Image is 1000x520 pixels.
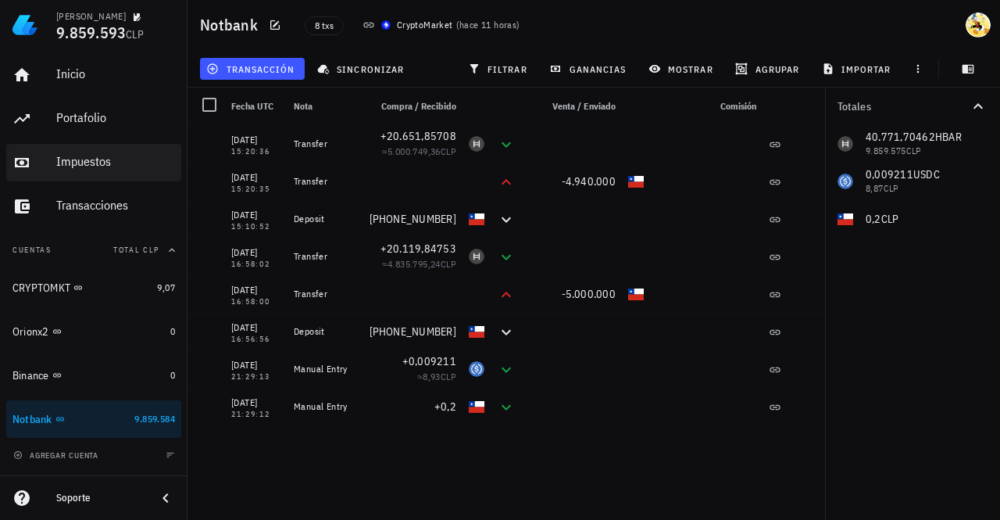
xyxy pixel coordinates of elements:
[562,174,616,188] span: -4.940.000
[170,325,175,337] span: 0
[231,148,281,156] div: 15:20:36
[6,269,181,307] a: CRYPTOMKT 9,07
[231,260,281,268] div: 16:58:02
[417,371,456,382] span: ≈
[469,399,484,414] div: CLP-icon
[6,144,181,181] a: Impuestos
[231,207,281,223] div: [DATE]
[552,63,626,75] span: ganancias
[380,242,456,256] span: +20.119,84753
[231,100,273,112] span: Fecha UTC
[231,282,281,298] div: [DATE]
[469,361,484,377] div: USDC-icon
[469,211,484,227] div: CLP-icon
[56,66,175,81] div: Inicio
[6,56,181,94] a: Inicio
[522,88,622,125] div: Venta / Enviado
[456,17,520,33] span: ( )
[402,354,456,368] span: +0,009211
[231,411,281,418] div: 21:29:12
[441,145,456,157] span: CLP
[562,287,616,301] span: -5.000.000
[294,325,356,338] div: Deposit
[294,363,356,375] div: Manual Entry
[381,20,391,30] img: CryptoMKT
[650,88,762,125] div: Comisión
[294,175,356,188] div: Transfer
[157,282,175,293] span: 9,07
[9,447,105,463] button: agregar cuenta
[134,413,175,425] span: 9.859.584
[729,58,809,80] button: agrupar
[231,245,281,260] div: [DATE]
[552,100,616,112] span: Venta / Enviado
[459,19,516,30] span: hace 11 horas
[12,369,49,382] div: Binance
[56,154,175,169] div: Impuestos
[56,110,175,125] div: Portafolio
[225,88,287,125] div: Fecha UTC
[12,325,49,339] div: Orionx2
[56,22,126,43] span: 9.859.593
[320,63,404,75] span: sincronizar
[311,58,414,80] button: sincronizar
[471,63,527,75] span: filtrar
[815,58,901,80] button: importar
[231,335,281,343] div: 16:56:56
[294,288,356,300] div: Transfer
[231,223,281,231] div: 15:10:52
[294,250,356,263] div: Transfer
[294,100,312,112] span: Nota
[56,10,126,23] div: [PERSON_NAME]
[6,357,181,394] a: Binance 0
[231,185,281,193] div: 15:20:35
[209,63,295,75] span: transacción
[397,17,453,33] div: CryptoMarket
[387,258,441,270] span: 4.835.795,24
[231,395,281,411] div: [DATE]
[126,27,144,41] span: CLP
[441,258,456,270] span: CLP
[231,298,281,306] div: 16:58:00
[231,320,281,335] div: [DATE]
[738,63,799,75] span: agrupar
[231,170,281,185] div: [DATE]
[370,325,457,339] span: [PHONE_NUMBER]
[6,313,181,350] a: Orionx2 0
[825,63,891,75] span: importar
[380,129,456,143] span: +20.651,85708
[294,138,356,150] div: Transfer
[231,357,281,373] div: [DATE]
[628,174,644,189] div: CLP-icon
[462,58,537,80] button: filtrar
[966,13,991,38] div: avatar
[652,63,713,75] span: mostrar
[423,371,441,382] span: 8,93
[6,231,181,269] button: CuentasTotal CLP
[113,245,159,255] span: Total CLP
[200,13,264,38] h1: Notbank
[825,88,1000,125] button: Totales
[837,101,969,112] div: Totales
[543,58,636,80] button: ganancias
[200,58,305,80] button: transacción
[315,17,334,34] span: 8 txs
[469,136,484,152] div: HBAR-icon
[628,286,644,302] div: CLP-icon
[370,212,457,226] span: [PHONE_NUMBER]
[382,258,456,270] span: ≈
[720,100,756,112] span: Comisión
[12,13,37,38] img: LedgiFi
[381,100,456,112] span: Compra / Recibido
[642,58,723,80] button: mostrar
[441,371,456,382] span: CLP
[6,100,181,138] a: Portafolio
[387,145,441,157] span: 5.000.749,36
[469,324,484,339] div: CLP-icon
[231,132,281,148] div: [DATE]
[6,400,181,438] a: Notbank 9.859.584
[294,400,356,413] div: Manual Entry
[231,373,281,381] div: 21:29:13
[170,369,175,381] span: 0
[56,198,175,213] div: Transacciones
